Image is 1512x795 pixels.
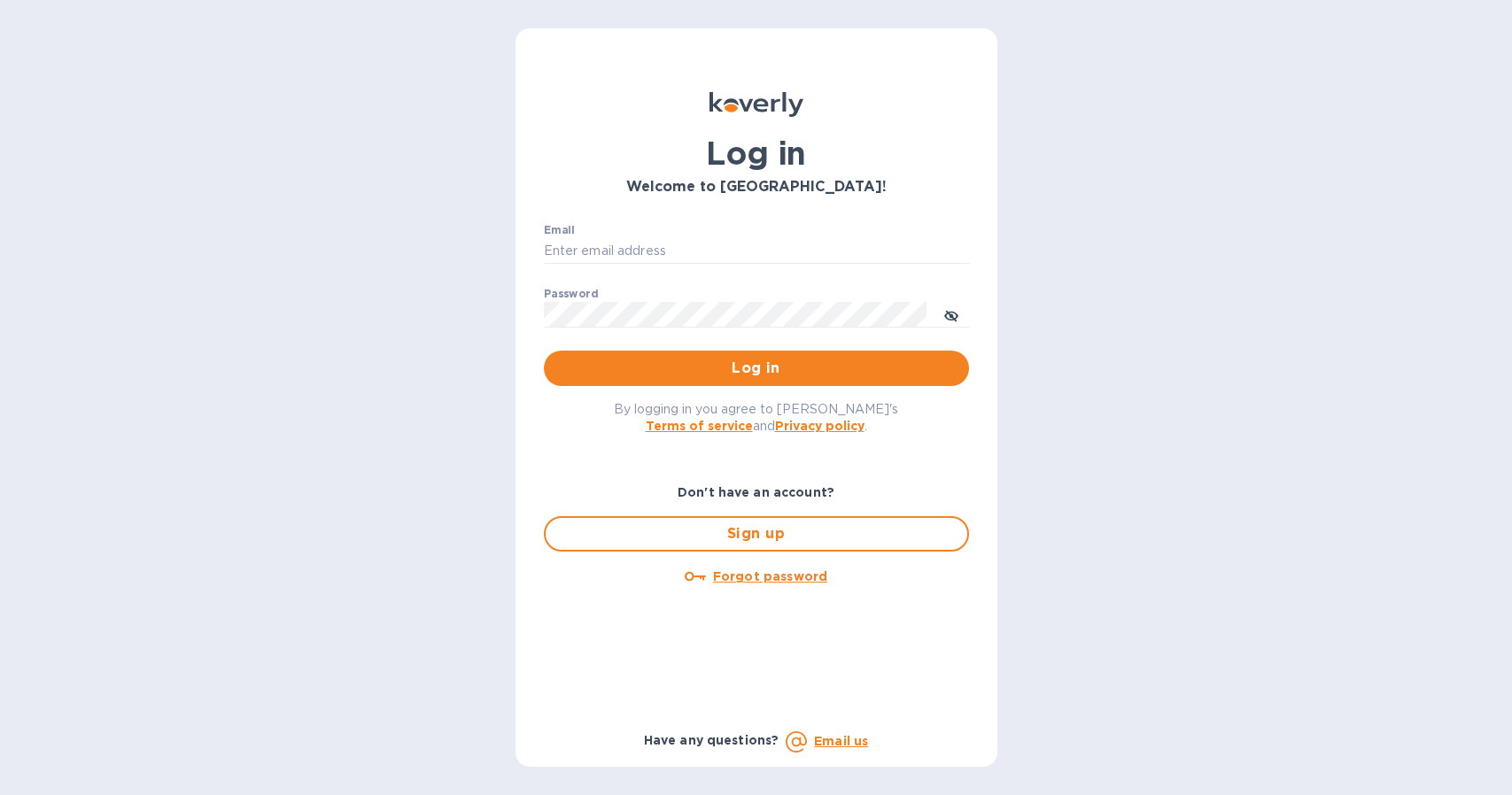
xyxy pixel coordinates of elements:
u: Forgot password [713,569,827,583]
button: Sign up [544,516,969,552]
a: Privacy policy [775,419,865,433]
a: Terms of service [646,419,753,433]
b: Don't have an account? [678,485,834,499]
b: Have any questions? [644,733,779,747]
a: Email us [814,734,868,748]
span: By logging in you agree to [PERSON_NAME]'s and . [614,402,898,433]
button: Log in [544,351,969,386]
span: Sign up [560,523,953,544]
h1: Log in [544,135,969,172]
label: Email [544,225,575,235]
button: toggle password visibility [934,297,969,332]
input: Enter email address [544,238,969,265]
span: Log in [558,358,955,379]
img: Koverly [709,92,803,117]
label: Password [544,289,598,299]
h3: Welcome to [GEOGRAPHIC_DATA]! [544,179,969,196]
